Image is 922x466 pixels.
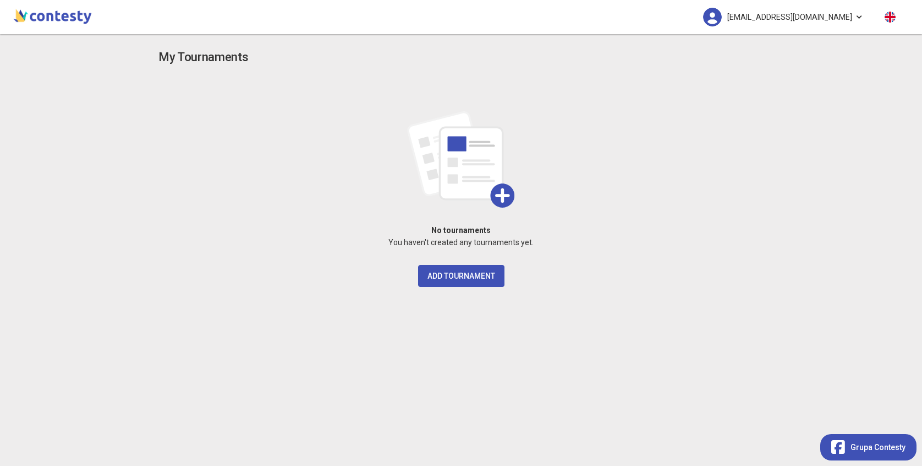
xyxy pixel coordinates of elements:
[158,48,248,67] h3: My Tournaments
[418,265,504,287] button: Add Tournament
[158,236,764,248] p: You haven't created any tournaments yet.
[850,441,905,453] span: Grupa Contesty
[727,6,852,29] span: [EMAIL_ADDRESS][DOMAIN_NAME]
[407,111,515,208] img: add
[431,226,491,235] strong: No tournaments
[158,48,248,67] app-title: competition-list.title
